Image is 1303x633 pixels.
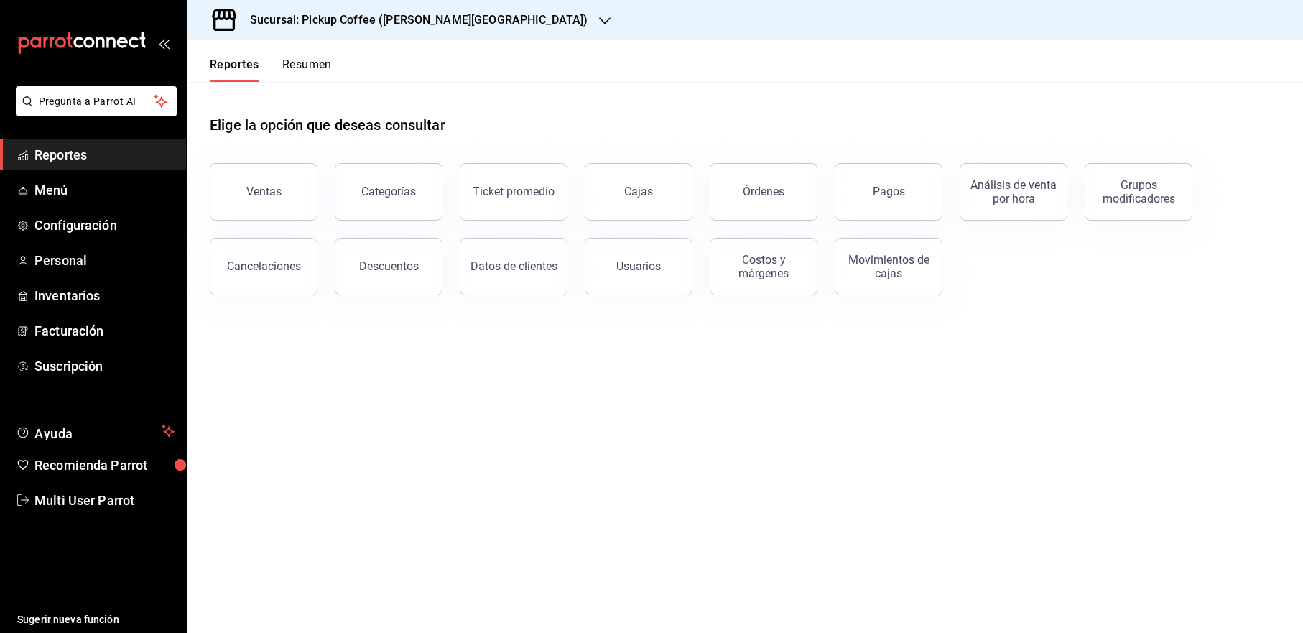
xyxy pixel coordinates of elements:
button: Análisis de venta por hora [960,163,1067,221]
div: navigation tabs [210,57,332,82]
button: Reportes [210,57,259,82]
button: Órdenes [710,163,817,221]
button: Cancelaciones [210,238,317,295]
span: Sugerir nueva función [17,612,175,627]
button: Costos y márgenes [710,238,817,295]
div: Ticket promedio [473,185,555,198]
span: Pregunta a Parrot AI [39,94,154,109]
button: open_drawer_menu [158,37,170,49]
button: Descuentos [335,238,442,295]
a: Cajas [585,163,692,221]
span: Suscripción [34,356,175,376]
div: Cajas [624,183,654,200]
div: Datos de clientes [470,259,557,273]
a: Pregunta a Parrot AI [10,104,177,119]
span: Recomienda Parrot [34,456,175,475]
button: Resumen [282,57,332,82]
div: Pagos [873,185,905,198]
h3: Sucursal: Pickup Coffee ([PERSON_NAME][GEOGRAPHIC_DATA]) [238,11,588,29]
div: Descuentos [359,259,419,273]
h1: Elige la opción que deseas consultar [210,114,445,136]
div: Categorías [361,185,416,198]
button: Movimientos de cajas [835,238,942,295]
div: Movimientos de cajas [844,253,933,280]
div: Usuarios [616,259,661,273]
button: Grupos modificadores [1085,163,1192,221]
button: Datos de clientes [460,238,567,295]
div: Grupos modificadores [1094,178,1183,205]
span: Personal [34,251,175,270]
div: Ventas [246,185,282,198]
span: Multi User Parrot [34,491,175,510]
button: Categorías [335,163,442,221]
div: Análisis de venta por hora [969,178,1058,205]
span: Inventarios [34,286,175,305]
button: Ticket promedio [460,163,567,221]
div: Cancelaciones [227,259,301,273]
button: Ventas [210,163,317,221]
span: Reportes [34,145,175,165]
div: Órdenes [743,185,784,198]
span: Menú [34,180,175,200]
span: Configuración [34,216,175,235]
div: Costos y márgenes [719,253,808,280]
button: Pagos [835,163,942,221]
span: Ayuda [34,422,156,440]
span: Facturación [34,321,175,341]
button: Pregunta a Parrot AI [16,86,177,116]
button: Usuarios [585,238,692,295]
